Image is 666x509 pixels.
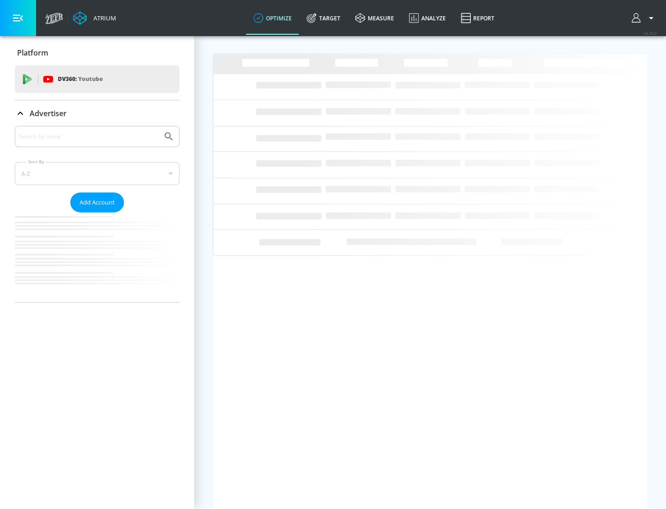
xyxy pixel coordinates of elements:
[73,11,116,25] a: Atrium
[15,162,179,185] div: A-Z
[17,48,48,58] p: Platform
[401,1,453,35] a: Analyze
[26,159,46,165] label: Sort By
[58,74,103,84] p: DV360:
[80,197,115,208] span: Add Account
[30,108,67,118] p: Advertiser
[299,1,348,35] a: Target
[15,65,179,93] div: DV360: Youtube
[348,1,401,35] a: measure
[246,1,299,35] a: optimize
[15,212,179,302] nav: list of Advertiser
[90,14,116,22] div: Atrium
[644,31,657,36] span: v 4.25.4
[15,126,179,302] div: Advertiser
[70,192,124,212] button: Add Account
[15,100,179,126] div: Advertiser
[453,1,502,35] a: Report
[18,130,159,143] input: Search by name
[15,40,179,66] div: Platform
[78,74,103,84] p: Youtube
